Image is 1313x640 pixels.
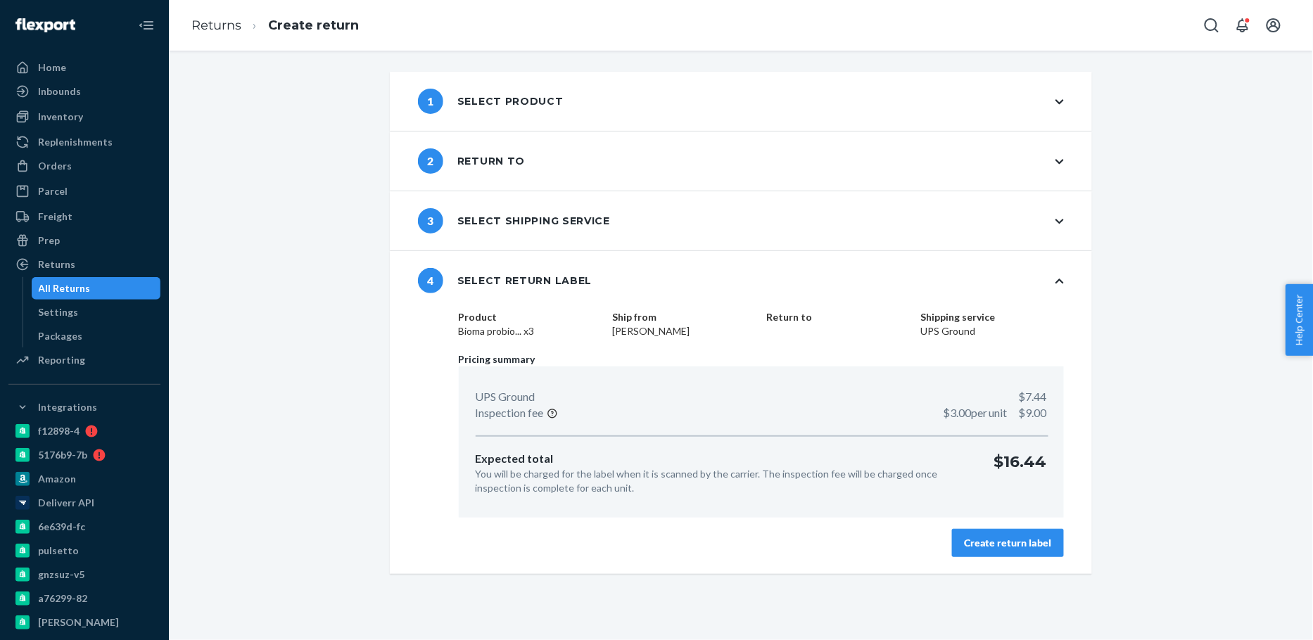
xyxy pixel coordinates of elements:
a: Orders [8,155,160,177]
span: 4 [418,268,443,293]
img: Flexport logo [15,18,75,32]
a: f12898-4 [8,420,160,442]
dd: UPS Ground [921,324,1064,338]
p: $9.00 [943,405,1047,421]
p: UPS Ground [476,389,535,405]
div: Create return label [964,536,1052,550]
div: Deliverr API [38,496,94,510]
dt: Product [459,310,602,324]
a: Replenishments [8,131,160,153]
div: f12898-4 [38,424,80,438]
a: Returns [8,253,160,276]
div: Inbounds [38,84,81,98]
div: Packages [39,329,83,343]
a: Create return [268,18,359,33]
button: Open account menu [1260,11,1288,39]
div: pulsetto [38,544,79,558]
button: Open notifications [1229,11,1257,39]
dt: Shipping service [921,310,1064,324]
p: $16.44 [994,451,1047,495]
span: $3.00 per unit [943,406,1008,419]
div: Return to [418,148,525,174]
div: Select shipping service [418,208,610,233]
button: Create return label [952,529,1064,557]
a: Home [8,56,160,79]
button: Help Center [1286,284,1313,356]
div: Settings [39,305,79,319]
a: Prep [8,229,160,252]
button: Close Navigation [132,11,160,39]
a: Inventory [8,105,160,128]
p: $7.44 [1019,389,1047,405]
div: gnzsuz-v5 [38,568,84,582]
div: Select product [418,89,564,114]
button: Integrations [8,396,160,418]
a: Inbounds [8,80,160,103]
a: gnzsuz-v5 [8,563,160,586]
a: 5176b9-7b [8,444,160,466]
button: Open Search Box [1198,11,1226,39]
div: Returns [38,257,75,271]
dd: Bioma probio... x3 [459,324,602,338]
div: Freight [38,210,72,224]
div: 5176b9-7b [38,448,87,462]
div: Orders [38,159,72,173]
p: Pricing summary [459,352,1064,366]
div: Integrations [38,400,97,414]
div: [PERSON_NAME] [38,615,119,629]
a: Settings [32,301,161,324]
a: [PERSON_NAME] [8,611,160,634]
a: pulsetto [8,539,160,562]
span: 2 [418,148,443,174]
dd: [PERSON_NAME] [613,324,756,338]
div: Parcel [38,184,68,198]
div: Reporting [38,353,85,367]
a: Returns [191,18,241,33]
a: a76299-82 [8,587,160,610]
span: 1 [418,89,443,114]
p: You will be charged for the label when it is scanned by the carrier. The inspection fee will be c... [476,467,972,495]
a: Parcel [8,180,160,203]
div: Select return label [418,268,592,293]
a: Packages [32,325,161,347]
dt: Return to [767,310,910,324]
a: All Returns [32,277,161,300]
div: Amazon [38,472,76,486]
div: Home [38,60,66,75]
div: Replenishments [38,135,113,149]
div: 6e639d-fc [38,520,85,534]
div: a76299-82 [38,591,87,606]
a: Deliverr API [8,492,160,514]
a: Amazon [8,468,160,490]
dt: Ship from [613,310,756,324]
a: 6e639d-fc [8,516,160,538]
div: Inventory [38,110,83,124]
p: Expected total [476,451,972,467]
div: All Returns [39,281,91,295]
a: Reporting [8,349,160,371]
div: Prep [38,233,60,248]
p: Inspection fee [476,405,544,421]
span: 3 [418,208,443,233]
ol: breadcrumbs [180,5,370,46]
a: Freight [8,205,160,228]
